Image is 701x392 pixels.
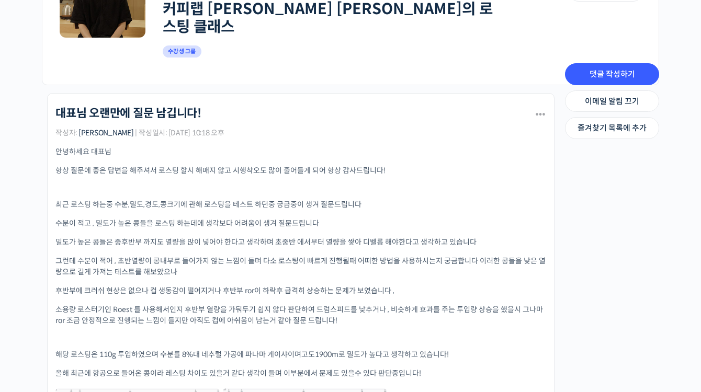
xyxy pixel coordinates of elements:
[78,128,134,137] a: [PERSON_NAME]
[565,90,659,112] a: 이메일 알림 끄기
[55,304,546,326] p: 소용량 로스터기인 Roest 를 사용해서인지 후반부 열량을 가둬두기 쉽지 않다 판단하여 드럼스피드를 낮추거나 , 비슷하게 효과를 주는 투입량 상승을 했을시 그나마 ror 조금...
[55,237,546,248] p: 밀도가 높은 콩들은 중후반부 까지도 열량을 많이 넣어야 한다고 생각하며 초중반 에서부터 열량을 쌓아 디벨롭 해야한다고 생각하고 있습니다
[69,305,135,331] a: 대화
[135,305,201,331] a: 설정
[55,146,546,157] p: 안녕하세요 대표님
[163,45,201,57] span: 수강생 그룹
[55,218,546,229] p: 수분이 적고 , 밀도가 높은 콩들을 로스팅 하는데에 생각보다 어려움이 생겨 질문드립니다
[565,63,659,85] a: 댓글 작성하기
[3,305,69,331] a: 홈
[55,165,546,176] p: 항상 질문에 좋은 답변을 해주셔서 로스팅 할시 해매지 않고 시행착오도 많이 줄어들게 되어 항상 감사드립니다!
[33,321,39,329] span: 홈
[55,349,546,360] p: 해당 로스팅은 110g 투입하였으며 수분률 8%대 네추럴 가공에 파나마 게이샤이며고도1900m로 밀도가 높다고 생각하고 있습니다!
[55,107,201,120] h1: 대표님 오랜만에 질문 남깁니다!
[162,321,174,329] span: 설정
[55,256,546,278] p: 그런데 수분이 적어 , 초반열량이 콩내부로 들어가지 않는 느낌이 들며 다소 로스팅이 빠르게 진행될때 어떠한 방법을 사용하시는지 궁금합니다 이러한 콩들을 낮은 열량으로 길게 가...
[55,368,546,379] p: 올해 최근에 항공으로 들어온 콩이라 레스팅 차이도 있을거 같다 생각이 들며 이부분에서 문제도 있을수 있다 판단중입니다!
[565,117,659,139] a: 즐겨찾기 목록에 추가
[55,199,546,210] p: 최근 로스팅 하는중 수분,밀도,경도,콩크기에 관해 로스팅을 테스트 하던중 궁금중이 생겨 질문드립니다
[55,285,546,296] p: 후반부에 크러쉬 현상은 없으나 컵 생동감이 떨어지거나 후반부 ror이 하락후 급격히 상승하는 문제가 보였습니다 ,
[96,321,108,330] span: 대화
[55,129,224,136] span: 작성자: | 작성일시: [DATE] 10:18 오후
